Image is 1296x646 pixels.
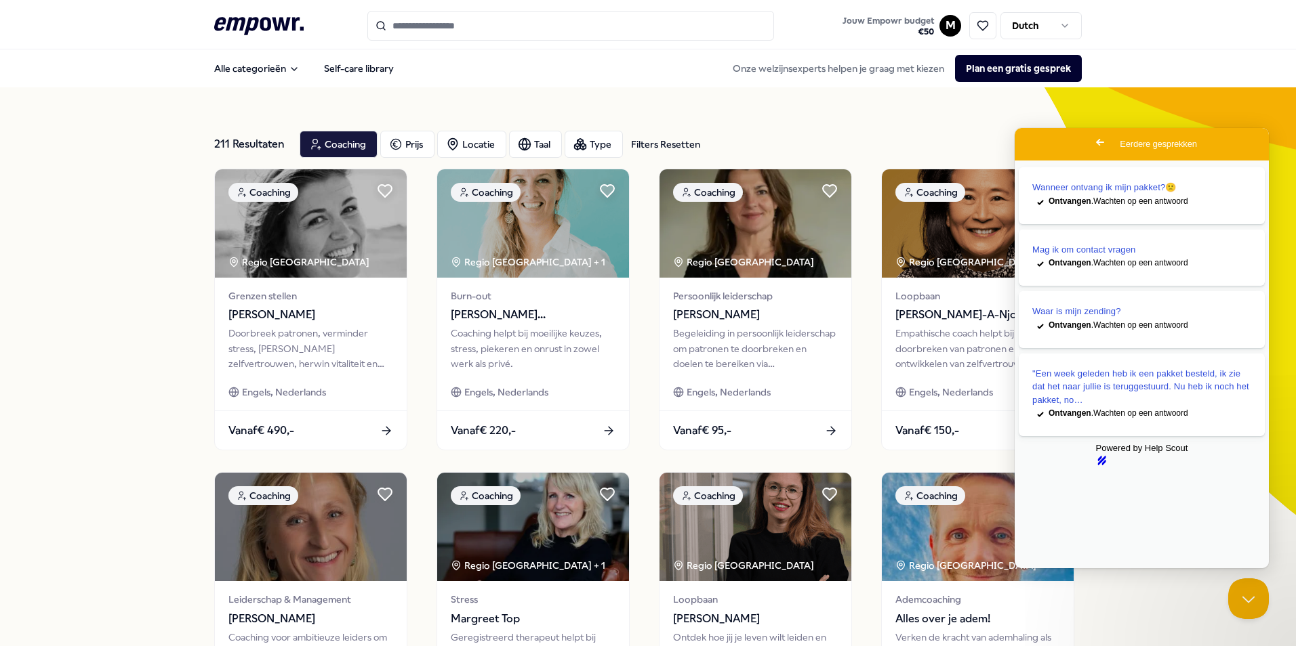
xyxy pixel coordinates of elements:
[673,183,743,202] div: Coaching
[895,558,1038,573] div: Regio [GEOGRAPHIC_DATA]
[228,183,298,202] div: Coaching
[895,326,1060,371] div: Empathische coach helpt bij het doorbreken van patronen en ontwikkelen van zelfvertrouwen en inne...
[437,169,630,450] a: package imageCoachingRegio [GEOGRAPHIC_DATA] + 1Burn-out[PERSON_NAME][GEOGRAPHIC_DATA]Coaching he...
[882,169,1074,278] img: package image
[955,55,1082,82] button: Plan een gratis gesprek
[1228,578,1269,619] iframe: Help Scout Beacon - Close
[660,169,851,278] img: package image
[228,422,294,439] span: Vanaf € 490,-
[631,137,700,152] div: Filters Resetten
[895,288,1060,303] span: Loopbaan
[673,486,743,505] div: Coaching
[437,169,629,278] img: package image
[673,255,816,270] div: Regio [GEOGRAPHIC_DATA]
[228,288,393,303] span: Grenzen stellen
[228,255,371,270] div: Regio [GEOGRAPHIC_DATA]
[380,131,434,158] button: Prijs
[673,592,838,607] span: Loopbaan
[215,473,407,581] img: package image
[673,288,838,303] span: Persoonlijk leiderschap
[687,385,771,400] span: Engels, Nederlands
[228,486,298,505] div: Coaching
[464,385,548,400] span: Engels, Nederlands
[881,169,1074,450] a: package imageCoachingRegio [GEOGRAPHIC_DATA] + 2Loopbaan[PERSON_NAME]-A-NjoeEmpathische coach hel...
[837,12,939,40] a: Jouw Empowr budget€50
[660,473,851,581] img: package image
[451,558,605,573] div: Regio [GEOGRAPHIC_DATA] + 1
[895,610,1060,628] span: Alles over je adem!
[228,326,393,371] div: Doorbreek patronen, verminder stress, [PERSON_NAME] zelfvertrouwen, herwin vitaliteit en kies voo...
[437,131,506,158] button: Locatie
[1015,128,1269,568] iframe: Help Scout Beacon - Live Chat, Contact Form, and Knowledge Base
[451,326,615,371] div: Coaching helpt bij moeilijke keuzes, stress, piekeren en onrust in zowel werk als privé.
[214,169,407,450] a: package imageCoachingRegio [GEOGRAPHIC_DATA] Grenzen stellen[PERSON_NAME]Doorbreek patronen, verm...
[367,11,774,41] input: Search for products, categories or subcategories
[565,131,623,158] button: Type
[840,13,937,40] button: Jouw Empowr budget€50
[895,183,965,202] div: Coaching
[451,486,521,505] div: Coaching
[673,306,838,324] span: [PERSON_NAME]
[673,610,838,628] span: [PERSON_NAME]
[215,169,407,278] img: package image
[451,306,615,324] span: [PERSON_NAME][GEOGRAPHIC_DATA]
[895,255,1051,270] div: Regio [GEOGRAPHIC_DATA] + 2
[895,306,1060,324] span: [PERSON_NAME]-A-Njoe
[300,131,378,158] button: Coaching
[228,592,393,607] span: Leiderschap & Management
[659,169,852,450] a: package imageCoachingRegio [GEOGRAPHIC_DATA] Persoonlijk leiderschap[PERSON_NAME]Begeleiding in p...
[228,610,393,628] span: [PERSON_NAME]
[882,473,1074,581] img: package image
[909,385,993,400] span: Engels, Nederlands
[451,422,516,439] span: Vanaf € 220,-
[673,422,731,439] span: Vanaf € 95,-
[451,183,521,202] div: Coaching
[843,16,934,26] span: Jouw Empowr budget
[242,385,326,400] span: Engels, Nederlands
[673,558,816,573] div: Regio [GEOGRAPHIC_DATA]
[843,26,934,37] span: € 50
[509,131,562,158] button: Taal
[673,326,838,371] div: Begeleiding in persoonlijk leiderschap om patronen te doorbreken en doelen te bereiken via bewust...
[203,55,310,82] button: Alle categorieën
[451,610,615,628] span: Margreet Top
[895,422,959,439] span: Vanaf € 150,-
[451,255,605,270] div: Regio [GEOGRAPHIC_DATA] + 1
[939,15,961,37] button: M
[313,55,405,82] a: Self-care library
[895,486,965,505] div: Coaching
[895,592,1060,607] span: Ademcoaching
[437,473,629,581] img: package image
[228,306,393,324] span: [PERSON_NAME]
[722,55,1082,82] div: Onze welzijnsexperts helpen je graag met kiezen
[451,592,615,607] span: Stress
[203,55,405,82] nav: Main
[451,288,615,303] span: Burn-out
[214,131,289,158] div: 211 Resultaten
